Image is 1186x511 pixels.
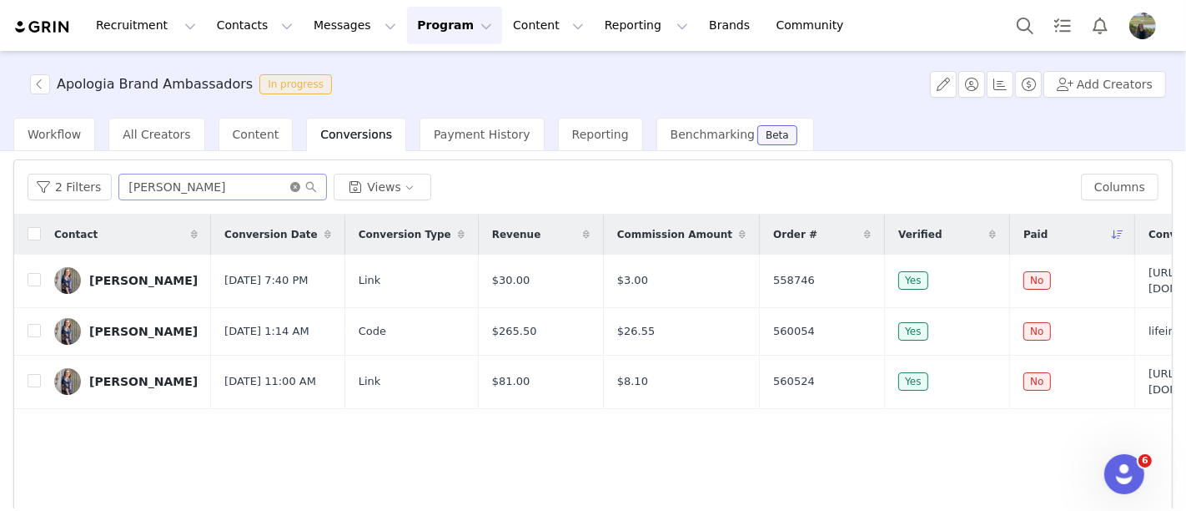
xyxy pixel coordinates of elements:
[207,7,303,44] button: Contacts
[259,74,332,94] span: In progress
[434,128,530,141] span: Payment History
[54,368,81,395] img: 76209720-c45f-4b2a-a7a5-28ce9bcea483.jpg
[359,272,381,289] span: Link
[304,7,406,44] button: Messages
[54,318,198,345] a: [PERSON_NAME]
[30,74,339,94] span: [object Object]
[320,128,392,141] span: Conversions
[617,272,648,289] span: $3.00
[54,318,81,345] img: 76209720-c45f-4b2a-a7a5-28ce9bcea483.jpg
[54,267,81,294] img: 76209720-c45f-4b2a-a7a5-28ce9bcea483.jpg
[1023,322,1050,341] span: No
[1138,454,1152,468] span: 6
[224,323,309,340] span: [DATE] 1:14 AM
[359,373,381,390] span: Link
[773,227,817,242] span: Order #
[898,227,942,242] span: Verified
[898,372,927,391] span: Yes
[89,375,198,388] div: [PERSON_NAME]
[118,174,327,200] input: Search...
[898,322,927,341] span: Yes
[773,373,815,390] span: 560524
[28,174,112,200] button: 2 Filters
[503,7,594,44] button: Content
[1082,7,1118,44] button: Notifications
[305,181,317,193] i: icon: search
[1081,174,1158,200] button: Columns
[1119,13,1173,39] button: Profile
[773,272,815,289] span: 558746
[1104,454,1144,494] iframe: Intercom live chat
[617,227,732,242] span: Commission Amount
[1023,372,1050,391] span: No
[89,325,198,338] div: [PERSON_NAME]
[671,128,755,141] span: Benchmarking
[492,227,541,242] span: Revenue
[766,7,862,44] a: Community
[773,323,815,340] span: 560054
[89,274,198,287] div: [PERSON_NAME]
[13,19,72,35] img: grin logo
[492,272,530,289] span: $30.00
[1023,271,1050,290] span: No
[123,128,190,141] span: All Creators
[57,74,253,94] h3: Apologia Brand Ambassadors
[54,267,198,294] a: [PERSON_NAME]
[28,128,81,141] span: Workflow
[898,271,927,290] span: Yes
[224,272,308,289] span: [DATE] 7:40 PM
[54,227,98,242] span: Contact
[1043,71,1166,98] button: Add Creators
[224,373,316,390] span: [DATE] 11:00 AM
[1044,7,1081,44] a: Tasks
[766,130,789,140] div: Beta
[359,227,451,242] span: Conversion Type
[492,373,530,390] span: $81.00
[233,128,279,141] span: Content
[359,323,386,340] span: Code
[572,128,629,141] span: Reporting
[699,7,765,44] a: Brands
[1023,227,1048,242] span: Paid
[334,174,431,200] button: Views
[492,323,537,340] span: $265.50
[617,323,656,340] span: $26.55
[595,7,698,44] button: Reporting
[1129,13,1156,39] img: 593b4443-fad4-4952-9f33-ce2b1f731320.jpg
[290,182,300,192] i: icon: close-circle
[54,368,198,395] a: [PERSON_NAME]
[224,227,318,242] span: Conversion Date
[617,373,648,390] span: $8.10
[407,7,502,44] button: Program
[1007,7,1043,44] button: Search
[86,7,206,44] button: Recruitment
